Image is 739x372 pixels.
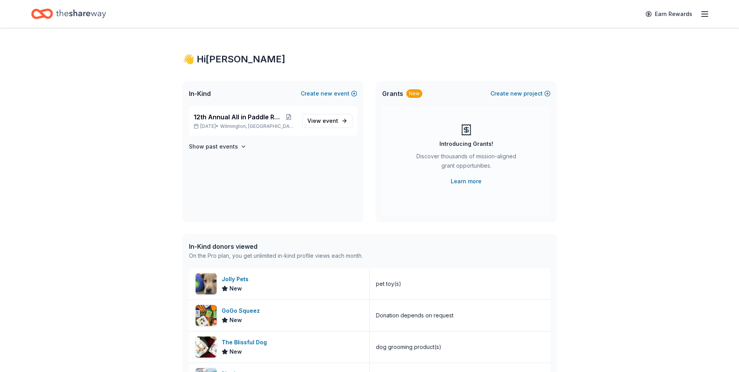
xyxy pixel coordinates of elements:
span: In-Kind [189,89,211,98]
div: The Blissful Dog [222,338,270,347]
div: Introducing Grants! [439,139,493,149]
span: Grants [382,89,403,98]
div: GoGo Squeez [222,306,263,315]
span: 12th Annual All in Paddle Raffle [194,112,282,122]
a: View event [302,114,353,128]
a: Home [31,5,106,23]
div: dog grooming product(s) [376,342,441,352]
span: New [229,284,242,293]
h4: Show past events [189,142,238,151]
button: Createnewproject [490,89,550,98]
img: Image for GoGo Squeez [196,305,217,326]
div: Jolly Pets [222,275,252,284]
p: [DATE] • [194,123,296,129]
div: Discover thousands of mission-aligned grant opportunities. [413,152,519,174]
span: new [321,89,332,98]
a: Earn Rewards [641,7,697,21]
span: View [307,116,338,126]
button: Show past events [189,142,247,151]
div: In-Kind donors viewed [189,242,363,251]
span: New [229,315,242,325]
span: New [229,347,242,356]
div: On the Pro plan, you get unlimited in-kind profile views each month. [189,251,363,260]
span: Wilmington, [GEOGRAPHIC_DATA] [220,123,296,129]
span: new [510,89,522,98]
div: New [406,89,422,98]
span: event [323,117,338,124]
img: Image for Jolly Pets [196,273,217,294]
img: Image for The Blissful Dog [196,337,217,358]
div: Donation depends on request [376,311,453,320]
div: pet toy(s) [376,279,401,289]
div: 👋 Hi [PERSON_NAME] [183,53,557,66]
button: Createnewevent [301,89,357,98]
a: Learn more [451,177,481,186]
